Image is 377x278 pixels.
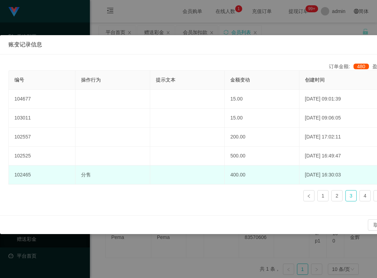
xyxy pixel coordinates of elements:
[156,77,176,83] span: 提示文本
[353,64,369,69] span: 480
[230,77,250,83] span: 金额变动
[9,166,75,185] td: 102465
[360,190,370,201] a: 4
[359,190,371,201] li: 4
[75,166,150,185] td: 分售
[305,77,325,83] span: 创建时间
[225,166,299,185] td: 400.00
[9,147,75,166] td: 102525
[331,190,343,201] li: 2
[346,190,356,201] a: 3
[9,90,75,109] td: 104677
[225,128,299,147] td: 200.00
[9,109,75,128] td: 103011
[225,109,299,128] td: 15.00
[345,190,357,201] li: 3
[81,77,101,83] span: 操作行为
[329,63,372,70] div: 订单金额:
[318,190,328,201] a: 1
[225,147,299,166] td: 500.00
[307,194,311,198] i: 图标: left
[9,128,75,147] td: 102557
[332,190,342,201] a: 2
[303,190,315,201] li: 上一页
[317,190,329,201] li: 1
[225,90,299,109] td: 15.00
[14,77,24,83] span: 编号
